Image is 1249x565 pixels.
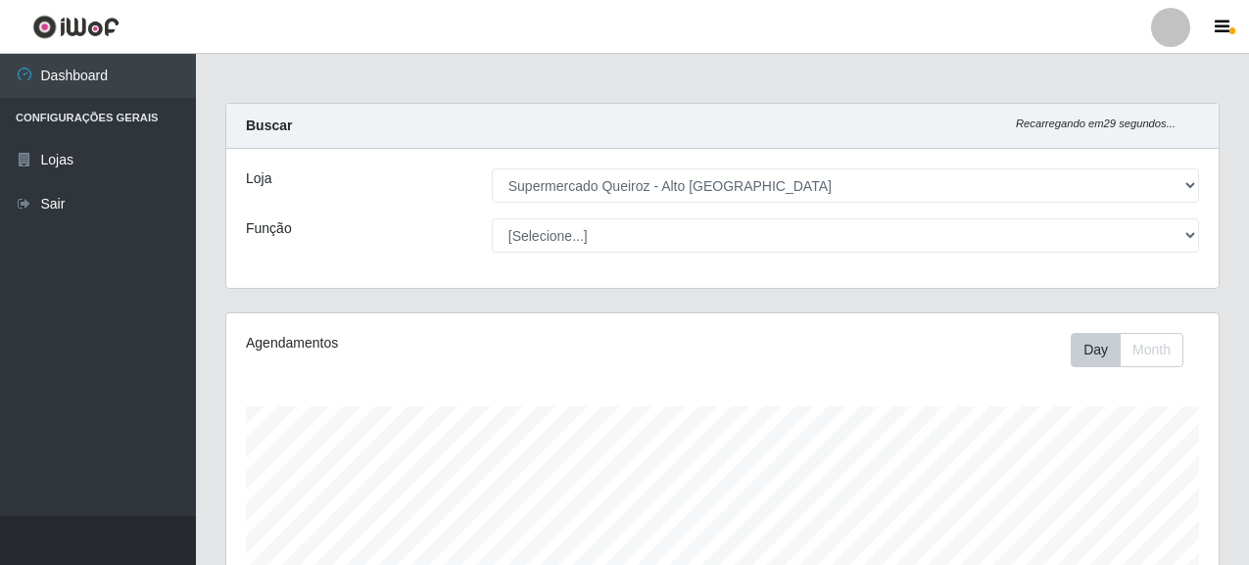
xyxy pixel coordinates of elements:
[246,218,292,239] label: Função
[1016,118,1176,129] i: Recarregando em 29 segundos...
[246,333,626,353] div: Agendamentos
[246,118,292,133] strong: Buscar
[246,168,271,189] label: Loja
[1120,333,1183,367] button: Month
[1071,333,1183,367] div: First group
[1071,333,1121,367] button: Day
[32,15,120,39] img: CoreUI Logo
[1071,333,1199,367] div: Toolbar with button groups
